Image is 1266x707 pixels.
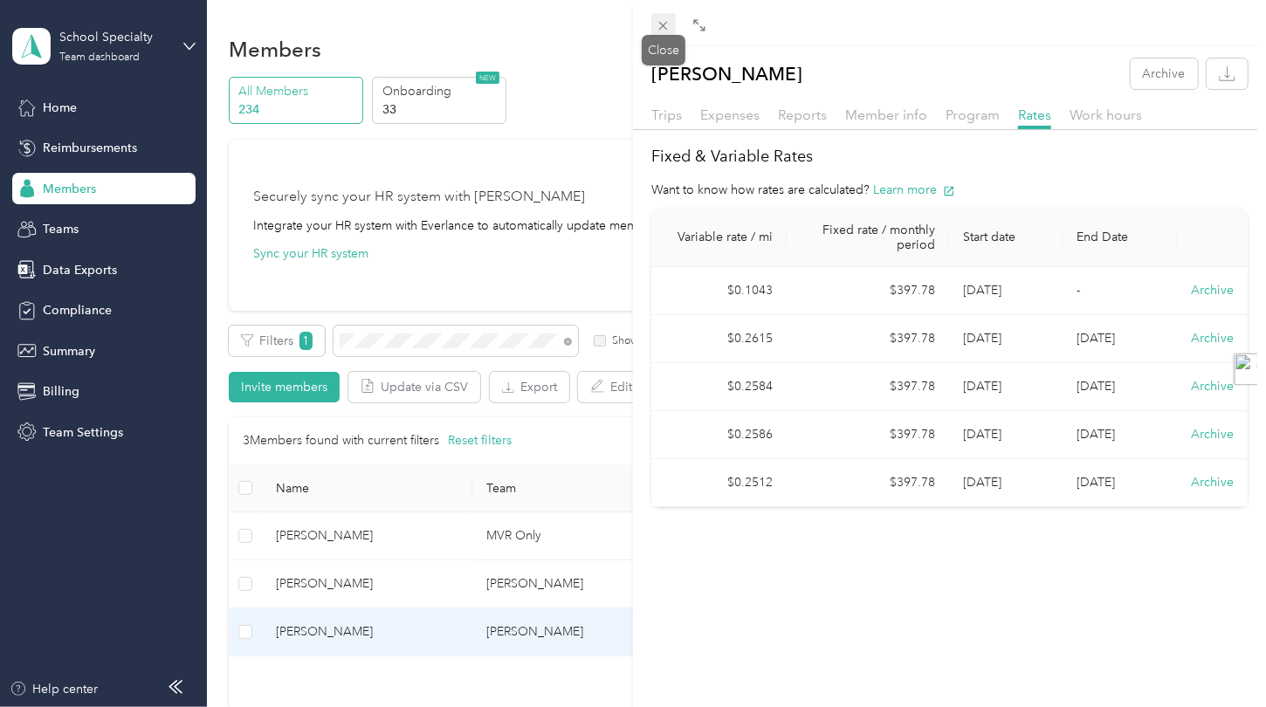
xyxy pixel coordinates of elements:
span: Trips [651,106,682,123]
td: [DATE] [949,267,1063,315]
div: Close [642,35,685,65]
td: [DATE] [949,411,1063,459]
td: [DATE] [1063,363,1177,411]
div: Want to know how rates are calculated? [651,181,1248,199]
span: Work hours [1070,106,1142,123]
button: Archive [1191,473,1234,491]
td: [DATE] [949,315,1063,363]
td: $0.2586 [651,411,787,459]
td: $397.78 [787,411,949,459]
td: [DATE] [949,459,1063,507]
span: Rates [1018,106,1051,123]
th: End Date [1063,209,1177,267]
button: Archive [1191,281,1234,299]
button: Archive [1191,425,1234,443]
td: [DATE] [1063,459,1177,507]
td: [DATE] [949,363,1063,411]
h2: Fixed & Variable Rates [651,145,1248,168]
span: Reports [778,106,827,123]
td: $0.2512 [651,459,787,507]
td: $397.78 [787,459,949,507]
td: [DATE] [1063,411,1177,459]
td: $0.2615 [651,315,787,363]
th: Start date [949,209,1063,267]
th: Variable rate / mi [651,209,787,267]
span: Program [946,106,1000,123]
button: Learn more [873,181,955,199]
span: Expenses [700,106,760,123]
span: Member info [845,106,927,123]
th: Fixed rate / monthly period [787,209,949,267]
td: $397.78 [787,267,949,315]
td: $397.78 [787,363,949,411]
button: Archive [1131,58,1198,89]
button: Archive [1191,377,1234,395]
iframe: Everlance-gr Chat Button Frame [1168,609,1266,707]
td: - [1063,267,1177,315]
button: Archive [1191,329,1234,347]
td: $397.78 [787,315,949,363]
img: toggle-logo.svg [1235,353,1266,385]
p: [PERSON_NAME] [651,58,802,89]
td: $0.1043 [651,267,787,315]
td: [DATE] [1063,315,1177,363]
td: $0.2584 [651,363,787,411]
